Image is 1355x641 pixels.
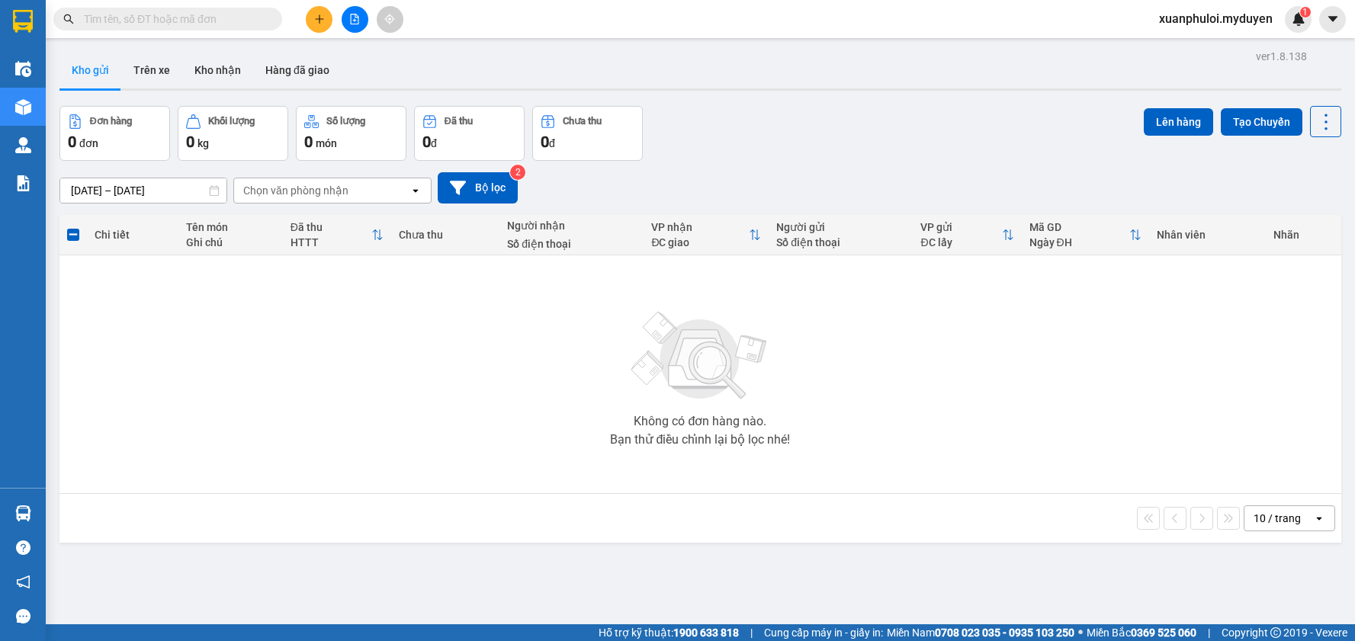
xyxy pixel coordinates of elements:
[84,11,264,27] input: Tìm tên, số ĐT hoặc mã đơn
[16,575,31,589] span: notification
[60,178,226,203] input: Select a date range.
[182,52,253,88] button: Kho nhận
[673,627,739,639] strong: 1900 633 818
[186,133,194,151] span: 0
[651,221,749,233] div: VP nhận
[1270,627,1281,638] span: copyright
[1313,512,1325,524] svg: open
[1254,511,1301,526] div: 10 / trang
[1029,236,1130,248] div: Ngày ĐH
[541,133,549,151] span: 0
[316,137,337,149] span: món
[920,236,1001,248] div: ĐC lấy
[764,624,883,641] span: Cung cấp máy in - giấy in:
[1208,624,1210,641] span: |
[1292,12,1305,26] img: icon-new-feature
[776,236,905,248] div: Số điện thoại
[409,184,422,197] svg: open
[510,165,525,180] sup: 2
[79,137,98,149] span: đơn
[306,6,332,33] button: plus
[121,52,182,88] button: Trên xe
[1087,624,1196,641] span: Miền Bắc
[1319,6,1346,33] button: caret-down
[59,52,121,88] button: Kho gửi
[314,14,325,24] span: plus
[634,415,766,428] div: Không có đơn hàng nào.
[68,133,76,151] span: 0
[644,215,769,255] th: Toggle SortBy
[208,116,255,127] div: Khối lượng
[1302,7,1308,18] span: 1
[1221,108,1302,136] button: Tạo Chuyến
[349,14,360,24] span: file-add
[422,133,431,151] span: 0
[291,221,371,233] div: Đã thu
[1078,630,1083,636] span: ⚪️
[15,505,31,521] img: warehouse-icon
[15,99,31,115] img: warehouse-icon
[15,137,31,153] img: warehouse-icon
[1144,108,1213,136] button: Lên hàng
[563,116,602,127] div: Chưa thu
[384,14,395,24] span: aim
[253,52,342,88] button: Hàng đã giao
[1326,12,1340,26] span: caret-down
[13,10,33,33] img: logo-vxr
[414,106,525,161] button: Đã thu0đ
[651,236,749,248] div: ĐC giao
[178,106,288,161] button: Khối lượng0kg
[1256,48,1307,65] div: ver 1.8.138
[1131,627,1196,639] strong: 0369 525 060
[1157,229,1258,241] div: Nhân viên
[63,14,74,24] span: search
[610,434,790,446] div: Bạn thử điều chỉnh lại bộ lọc nhé!
[291,236,371,248] div: HTTT
[913,215,1021,255] th: Toggle SortBy
[532,106,643,161] button: Chưa thu0đ
[1147,9,1285,28] span: xuanphuloi.myduyen
[243,183,348,198] div: Chọn văn phòng nhận
[197,137,209,149] span: kg
[935,627,1074,639] strong: 0708 023 035 - 0935 103 250
[16,609,31,623] span: message
[1029,221,1130,233] div: Mã GD
[438,172,518,204] button: Bộ lọc
[776,221,905,233] div: Người gửi
[887,624,1074,641] span: Miền Nam
[445,116,473,127] div: Đã thu
[377,6,403,33] button: aim
[507,238,636,250] div: Số điện thoại
[15,61,31,77] img: warehouse-icon
[304,133,313,151] span: 0
[16,540,31,555] span: question-circle
[186,221,275,233] div: Tên món
[624,303,776,409] img: svg+xml;base64,PHN2ZyBjbGFzcz0ibGlzdC1wbHVnX19zdmciIHhtbG5zPSJodHRwOi8vd3d3LnczLm9yZy8yMDAwL3N2Zy...
[599,624,739,641] span: Hỗ trợ kỹ thuật:
[90,116,132,127] div: Đơn hàng
[95,229,171,241] div: Chi tiết
[1022,215,1150,255] th: Toggle SortBy
[342,6,368,33] button: file-add
[186,236,275,248] div: Ghi chú
[507,220,636,232] div: Người nhận
[296,106,406,161] button: Số lượng0món
[399,229,492,241] div: Chưa thu
[283,215,391,255] th: Toggle SortBy
[1273,229,1333,241] div: Nhãn
[326,116,365,127] div: Số lượng
[59,106,170,161] button: Đơn hàng0đơn
[1300,7,1311,18] sup: 1
[431,137,437,149] span: đ
[549,137,555,149] span: đ
[750,624,753,641] span: |
[920,221,1001,233] div: VP gửi
[15,175,31,191] img: solution-icon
